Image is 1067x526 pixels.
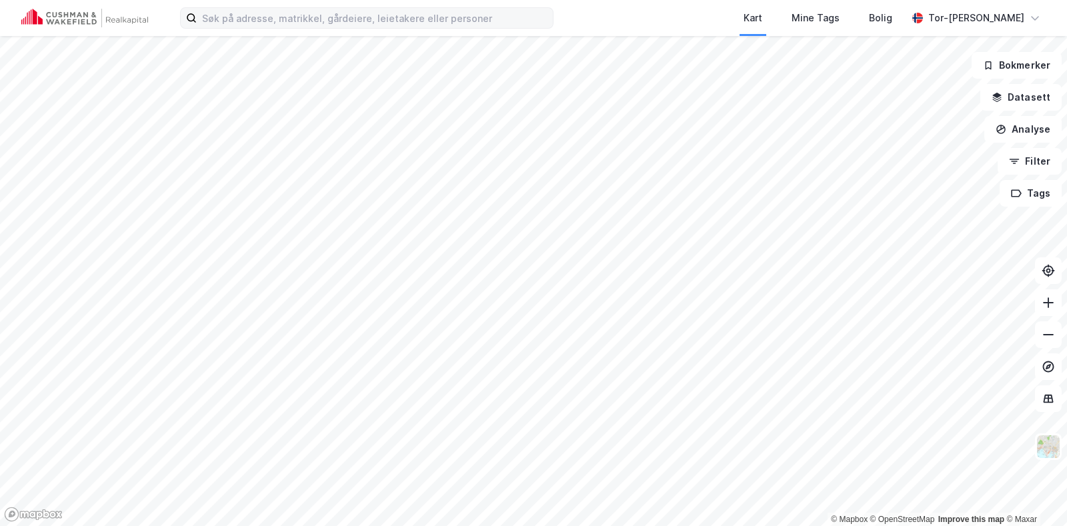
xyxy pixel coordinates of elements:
div: Mine Tags [792,10,840,26]
a: Improve this map [938,515,1004,524]
button: Analyse [984,116,1062,143]
div: Kontrollprogram for chat [1000,462,1067,526]
div: Bolig [869,10,892,26]
button: Filter [998,148,1062,175]
input: Søk på adresse, matrikkel, gårdeiere, leietakere eller personer [197,8,553,28]
iframe: Chat Widget [1000,462,1067,526]
img: cushman-wakefield-realkapital-logo.202ea83816669bd177139c58696a8fa1.svg [21,9,148,27]
div: Kart [744,10,762,26]
div: Tor-[PERSON_NAME] [928,10,1024,26]
a: OpenStreetMap [870,515,935,524]
img: Z [1036,434,1061,459]
button: Datasett [980,84,1062,111]
a: Mapbox homepage [4,507,63,522]
a: Mapbox [831,515,868,524]
button: Bokmerker [972,52,1062,79]
button: Tags [1000,180,1062,207]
